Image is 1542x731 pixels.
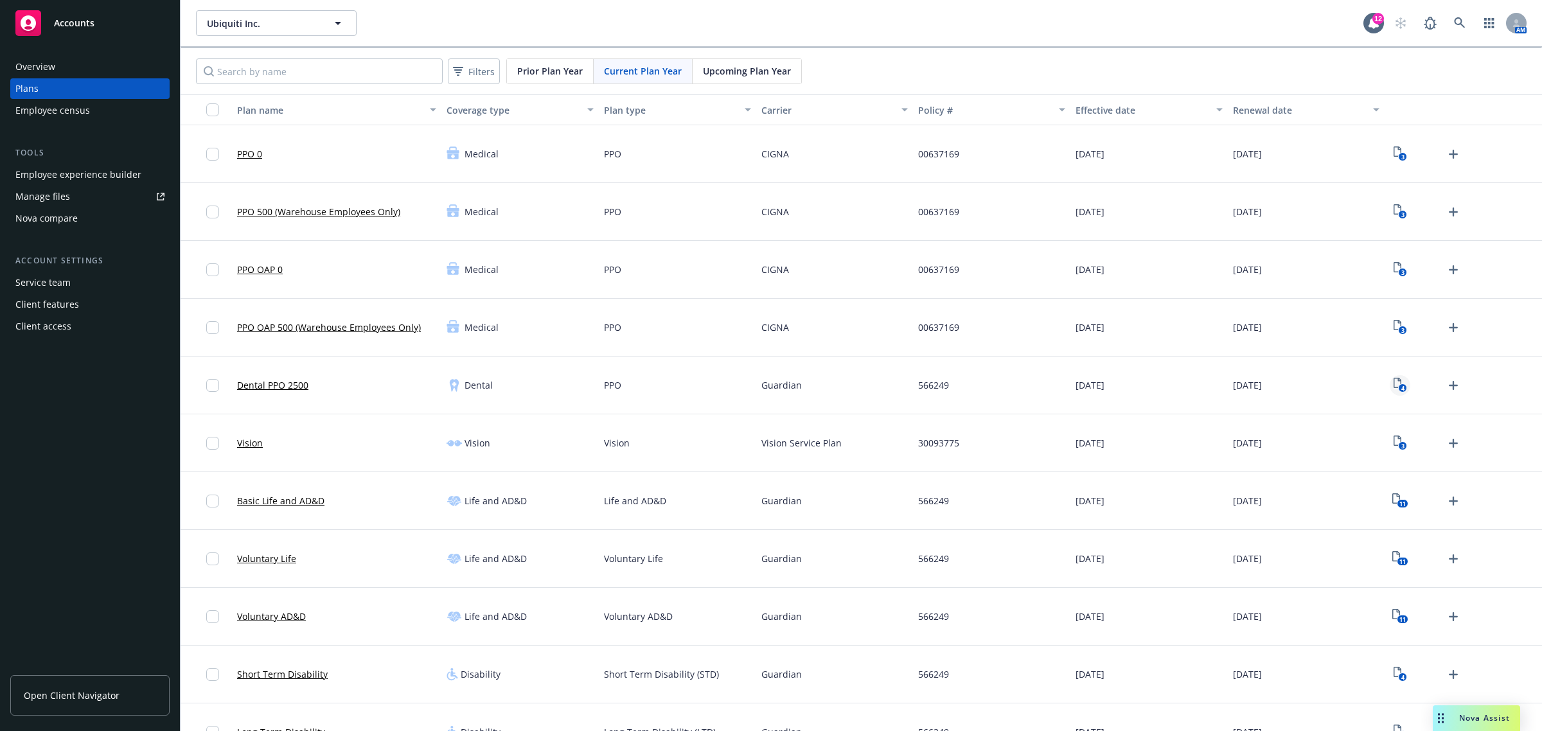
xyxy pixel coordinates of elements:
span: [DATE] [1076,667,1104,681]
div: Employee experience builder [15,164,141,185]
span: Life and AD&D [465,494,527,507]
div: Overview [15,57,55,77]
span: [DATE] [1076,610,1104,623]
div: Plan name [237,103,422,117]
span: [DATE] [1233,436,1262,450]
input: Toggle Row Selected [206,610,219,623]
div: Nova compare [15,208,78,229]
text: 4 [1401,384,1404,392]
span: [DATE] [1076,552,1104,565]
a: Client features [10,294,170,315]
input: Toggle Row Selected [206,495,219,507]
a: View Plan Documents [1390,664,1410,685]
div: Client features [15,294,79,315]
span: [DATE] [1076,147,1104,161]
text: 3 [1401,326,1404,335]
text: 3 [1401,153,1404,161]
a: Service team [10,272,170,293]
a: PPO OAP 500 (Warehouse Employees Only) [237,321,421,334]
a: Employee experience builder [10,164,170,185]
span: [DATE] [1233,667,1262,681]
span: Guardian [761,552,802,565]
span: CIGNA [761,321,789,334]
a: Search [1447,10,1473,36]
span: PPO [604,378,621,392]
text: 3 [1401,269,1404,277]
a: View Plan Documents [1390,433,1410,454]
a: Short Term Disability [237,667,328,681]
a: View Plan Documents [1390,606,1410,627]
button: Effective date [1070,94,1228,125]
input: Toggle Row Selected [206,437,219,450]
span: 566249 [918,378,949,392]
a: Voluntary AD&D [237,610,306,623]
a: View Plan Documents [1390,202,1410,222]
a: View Plan Documents [1390,260,1410,280]
span: 30093775 [918,436,959,450]
span: Upcoming Plan Year [703,64,791,78]
text: 3 [1401,442,1404,450]
span: Filters [468,65,495,78]
span: CIGNA [761,147,789,161]
a: Client access [10,316,170,337]
span: [DATE] [1076,263,1104,276]
span: Guardian [761,610,802,623]
button: Coverage type [441,94,599,125]
input: Search by name [196,58,443,84]
a: View Plan Documents [1390,375,1410,396]
span: [DATE] [1076,494,1104,507]
span: Vision [465,436,490,450]
span: Life and AD&D [604,494,666,507]
span: Guardian [761,667,802,681]
button: Carrier [756,94,914,125]
span: [DATE] [1076,378,1104,392]
div: Tools [10,146,170,159]
text: 11 [1399,558,1406,566]
a: Start snowing [1388,10,1413,36]
span: PPO [604,321,621,334]
a: Upload Plan Documents [1443,260,1464,280]
span: 00637169 [918,263,959,276]
div: 12 [1372,13,1384,24]
span: [DATE] [1233,321,1262,334]
a: Vision [237,436,263,450]
input: Select all [206,103,219,116]
a: Upload Plan Documents [1443,433,1464,454]
span: Life and AD&D [465,552,527,565]
a: Upload Plan Documents [1443,606,1464,627]
text: 3 [1401,211,1404,219]
text: 4 [1401,673,1404,682]
div: Plans [15,78,39,99]
span: PPO [604,205,621,218]
span: Disability [461,667,501,681]
span: [DATE] [1233,552,1262,565]
a: Report a Bug [1417,10,1443,36]
a: Upload Plan Documents [1443,144,1464,164]
a: Voluntary Life [237,552,296,565]
span: 00637169 [918,147,959,161]
span: 566249 [918,610,949,623]
span: [DATE] [1233,205,1262,218]
div: Client access [15,316,71,337]
button: Filters [448,58,500,84]
text: 11 [1399,615,1406,624]
a: View Plan Documents [1390,549,1410,569]
a: Accounts [10,5,170,41]
div: Service team [15,272,71,293]
span: 566249 [918,667,949,681]
a: View Plan Documents [1390,144,1410,164]
a: Switch app [1476,10,1502,36]
button: Nova Assist [1433,705,1520,731]
a: Upload Plan Documents [1443,491,1464,511]
span: Medical [465,321,499,334]
span: 566249 [918,494,949,507]
input: Toggle Row Selected [206,263,219,276]
input: Toggle Row Selected [206,148,219,161]
a: Dental PPO 2500 [237,378,308,392]
div: Coverage type [447,103,580,117]
div: Drag to move [1433,705,1449,731]
span: [DATE] [1233,610,1262,623]
div: Employee census [15,100,90,121]
span: Medical [465,205,499,218]
span: Vision [604,436,630,450]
